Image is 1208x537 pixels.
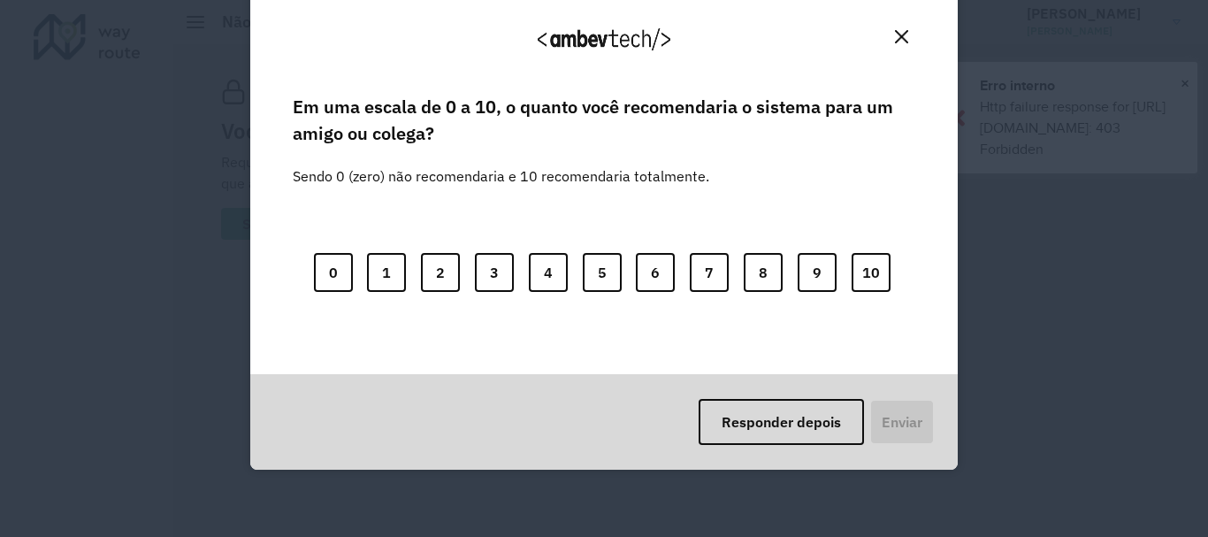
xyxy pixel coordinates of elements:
button: 3 [475,253,514,292]
img: Close [895,30,908,43]
button: 6 [636,253,675,292]
button: 4 [529,253,568,292]
button: 7 [690,253,729,292]
label: Em uma escala de 0 a 10, o quanto você recomendaria o sistema para um amigo ou colega? [293,94,915,148]
button: Close [888,23,915,50]
button: 5 [583,253,622,292]
button: 1 [367,253,406,292]
label: Sendo 0 (zero) não recomendaria e 10 recomendaria totalmente. [293,144,709,187]
button: 2 [421,253,460,292]
button: 9 [798,253,837,292]
img: Logo Ambevtech [538,28,670,50]
button: Responder depois [699,399,864,445]
button: 0 [314,253,353,292]
button: 10 [852,253,891,292]
button: 8 [744,253,783,292]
